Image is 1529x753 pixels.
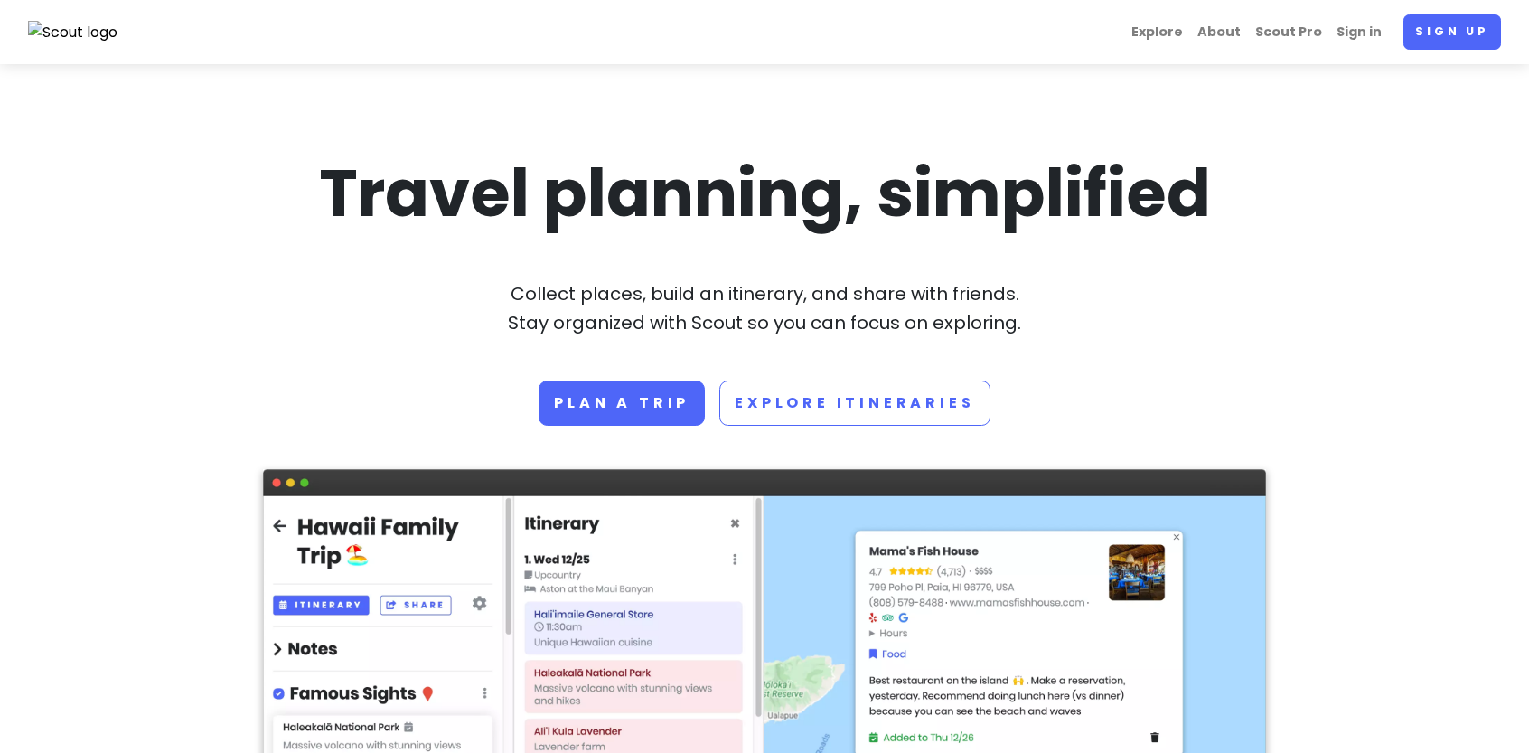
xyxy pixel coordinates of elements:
[1190,14,1248,50] a: About
[1248,14,1329,50] a: Scout Pro
[263,151,1266,236] h1: Travel planning, simplified
[1124,14,1190,50] a: Explore
[719,381,990,426] a: Explore Itineraries
[28,21,118,44] img: Scout logo
[1329,14,1389,50] a: Sign in
[263,279,1266,337] p: Collect places, build an itinerary, and share with friends. Stay organized with Scout so you can ...
[1403,14,1501,50] a: Sign up
[539,381,705,426] a: Plan a trip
